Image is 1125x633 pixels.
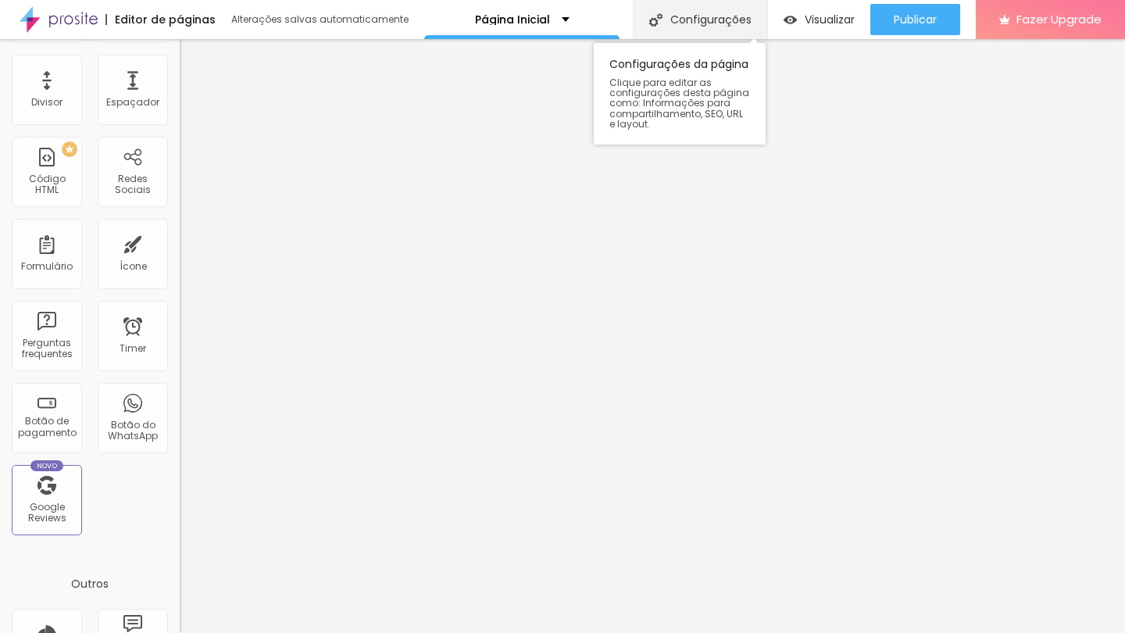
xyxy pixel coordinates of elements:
div: Editor de páginas [105,14,216,25]
div: Novo [30,460,64,471]
button: Publicar [870,4,960,35]
div: Ícone [120,261,147,272]
div: Formulário [21,261,73,272]
div: Botão do WhatsApp [102,420,163,442]
div: Divisor [31,97,62,108]
div: Botão de pagamento [16,416,77,438]
button: Visualizar [768,4,870,35]
img: Icone [649,13,662,27]
div: Alterações salvas automaticamente [231,15,411,24]
div: Configurações da página [594,43,766,145]
div: Redes Sociais [102,173,163,196]
span: Clique para editar as configurações desta página como: Informações para compartilhamento, SEO, UR... [609,77,750,129]
div: Google Reviews [16,502,77,524]
span: Visualizar [805,13,855,26]
div: Timer [120,343,146,354]
p: Página Inicial [475,14,550,25]
div: Código HTML [16,173,77,196]
div: Espaçador [106,97,159,108]
span: Publicar [894,13,937,26]
div: Perguntas frequentes [16,338,77,360]
iframe: Editor [180,39,1125,633]
span: Fazer Upgrade [1016,13,1102,26]
img: view-1.svg [784,13,797,27]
